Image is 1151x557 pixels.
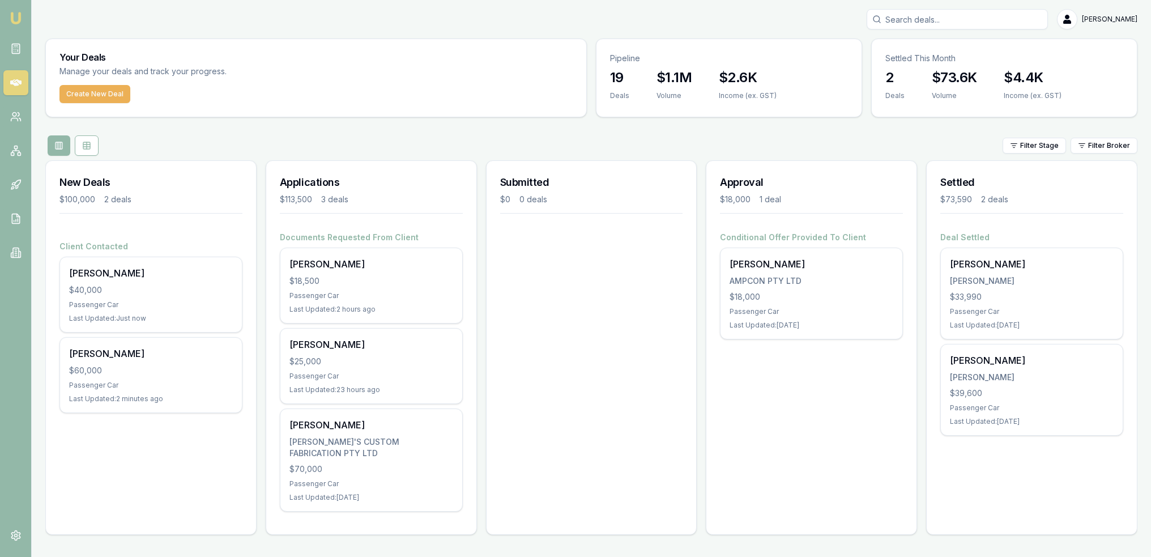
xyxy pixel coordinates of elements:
[932,69,977,87] h3: $73.6K
[720,232,903,243] h4: Conditional Offer Provided To Client
[932,91,977,100] div: Volume
[1003,138,1066,154] button: Filter Stage
[280,232,463,243] h4: Documents Requested From Client
[280,194,312,205] div: $113,500
[59,65,349,78] p: Manage your deals and track your progress.
[719,69,777,87] h3: $2.6K
[289,436,453,459] div: [PERSON_NAME]'S CUSTOM FABRICATION PTY LTD
[950,403,1114,413] div: Passenger Car
[69,266,233,280] div: [PERSON_NAME]
[940,232,1123,243] h4: Deal Settled
[289,338,453,351] div: [PERSON_NAME]
[950,291,1114,303] div: $33,990
[657,69,692,87] h3: $1.1M
[950,417,1114,426] div: Last Updated: [DATE]
[885,69,905,87] h3: 2
[69,284,233,296] div: $40,000
[69,394,233,403] div: Last Updated: 2 minutes ago
[950,372,1114,383] div: [PERSON_NAME]
[940,175,1123,190] h3: Settled
[1020,141,1059,150] span: Filter Stage
[289,305,453,314] div: Last Updated: 2 hours ago
[730,307,893,316] div: Passenger Car
[1082,15,1137,24] span: [PERSON_NAME]
[981,194,1008,205] div: 2 deals
[730,275,893,287] div: AMPCON PTY LTD
[289,418,453,432] div: [PERSON_NAME]
[950,307,1114,316] div: Passenger Car
[940,194,972,205] div: $73,590
[69,300,233,309] div: Passenger Car
[289,356,453,367] div: $25,000
[289,275,453,287] div: $18,500
[69,381,233,390] div: Passenger Car
[610,91,629,100] div: Deals
[1004,69,1062,87] h3: $4.4K
[59,194,95,205] div: $100,000
[289,479,453,488] div: Passenger Car
[885,91,905,100] div: Deals
[289,493,453,502] div: Last Updated: [DATE]
[1004,91,1062,100] div: Income (ex. GST)
[1071,138,1137,154] button: Filter Broker
[720,194,751,205] div: $18,000
[500,175,683,190] h3: Submitted
[610,69,629,87] h3: 19
[730,291,893,303] div: $18,000
[321,194,348,205] div: 3 deals
[719,91,777,100] div: Income (ex. GST)
[1088,141,1130,150] span: Filter Broker
[59,175,242,190] h3: New Deals
[950,354,1114,367] div: [PERSON_NAME]
[69,314,233,323] div: Last Updated: Just now
[950,321,1114,330] div: Last Updated: [DATE]
[519,194,547,205] div: 0 deals
[280,175,463,190] h3: Applications
[950,388,1114,399] div: $39,600
[289,385,453,394] div: Last Updated: 23 hours ago
[500,194,510,205] div: $0
[69,347,233,360] div: [PERSON_NAME]
[720,175,903,190] h3: Approval
[104,194,131,205] div: 2 deals
[950,257,1114,271] div: [PERSON_NAME]
[9,11,23,25] img: emu-icon-u.png
[760,194,781,205] div: 1 deal
[59,53,573,62] h3: Your Deals
[610,53,848,64] p: Pipeline
[69,365,233,376] div: $60,000
[730,257,893,271] div: [PERSON_NAME]
[289,257,453,271] div: [PERSON_NAME]
[885,53,1123,64] p: Settled This Month
[730,321,893,330] div: Last Updated: [DATE]
[59,241,242,252] h4: Client Contacted
[867,9,1048,29] input: Search deals
[289,372,453,381] div: Passenger Car
[289,291,453,300] div: Passenger Car
[950,275,1114,287] div: [PERSON_NAME]
[657,91,692,100] div: Volume
[59,85,130,103] button: Create New Deal
[289,464,453,475] div: $70,000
